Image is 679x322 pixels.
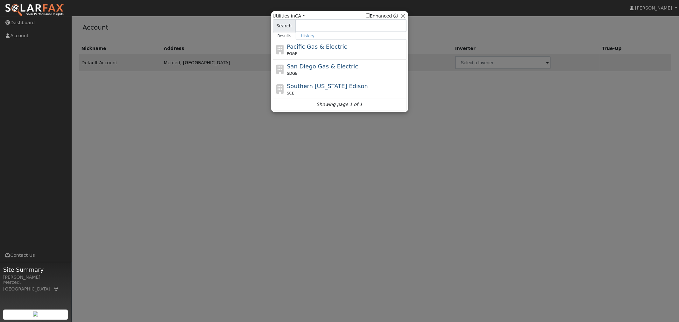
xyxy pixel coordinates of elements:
div: [PERSON_NAME] [3,274,68,281]
a: Results [273,32,296,40]
input: Enhanced [366,13,370,17]
i: Showing page 1 of 1 [316,101,362,108]
a: History [296,32,319,40]
span: San Diego Gas & Electric [287,63,358,70]
label: Enhanced [366,13,392,19]
span: Pacific Gas & Electric [287,43,347,50]
a: Enhanced Providers [393,13,398,18]
span: SDGE [287,71,298,76]
img: SolarFax [5,3,65,17]
span: [PERSON_NAME] [635,5,672,10]
a: CA [295,13,305,18]
span: SCE [287,90,294,96]
span: Search [273,19,295,32]
span: Southern [US_STATE] Edison [287,83,368,89]
span: Site Summary [3,265,68,274]
div: Merced, [GEOGRAPHIC_DATA] [3,279,68,292]
span: PG&E [287,51,297,57]
span: Utilities in [273,13,305,19]
img: retrieve [33,311,38,317]
a: Map [53,286,59,291]
span: Show enhanced providers [366,13,398,19]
